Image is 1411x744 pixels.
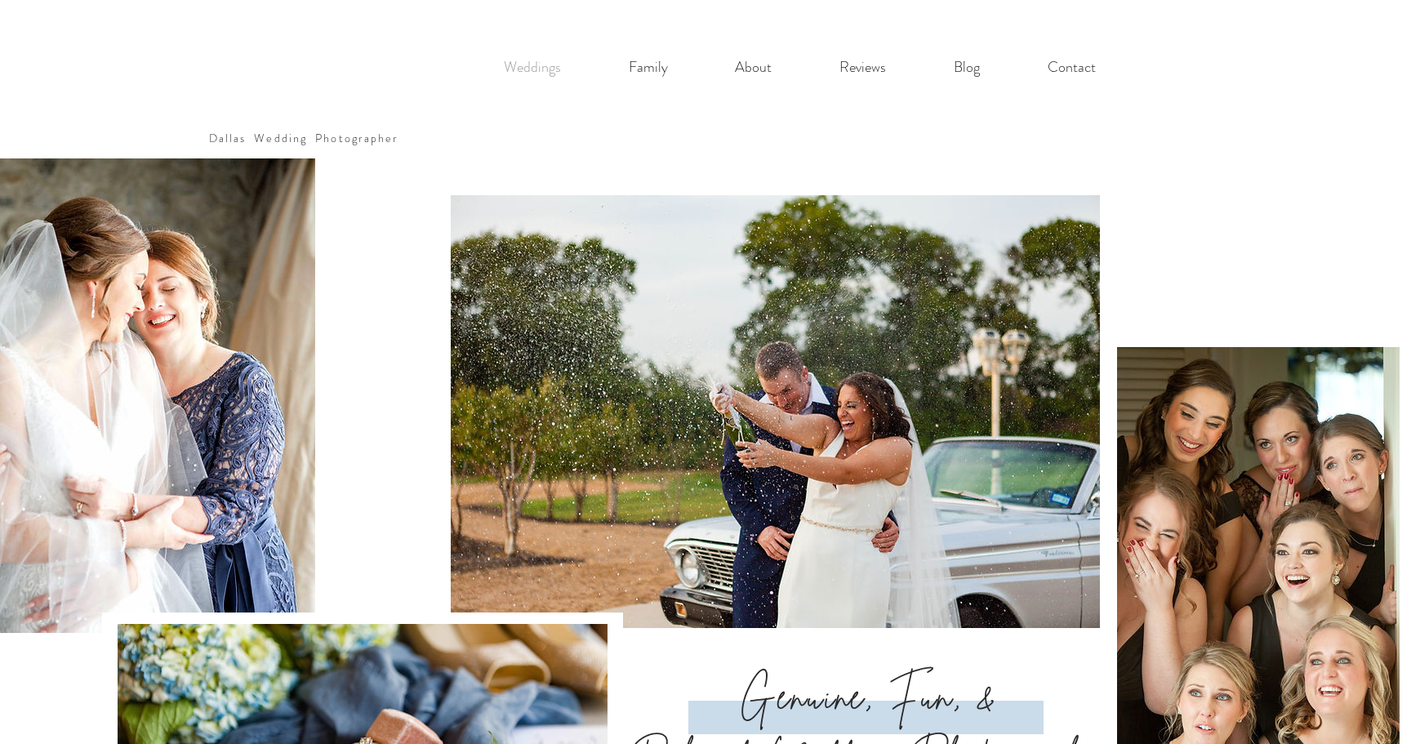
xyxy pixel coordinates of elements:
[209,130,399,146] a: Dallas Wedding Photographer
[594,51,701,84] a: Family
[1013,51,1129,84] a: Contact
[470,51,1129,84] nav: Site
[701,51,805,84] a: About
[805,51,919,84] a: Reviews
[946,51,988,84] p: Blog
[919,51,1013,84] a: Blog
[831,51,894,84] p: Reviews
[727,51,780,84] p: About
[621,51,676,84] p: Family
[451,195,1100,628] img: A fun candid photo from a dallas wedding reception featuring the wedding couple popping a bottle ...
[1039,51,1104,84] p: Contact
